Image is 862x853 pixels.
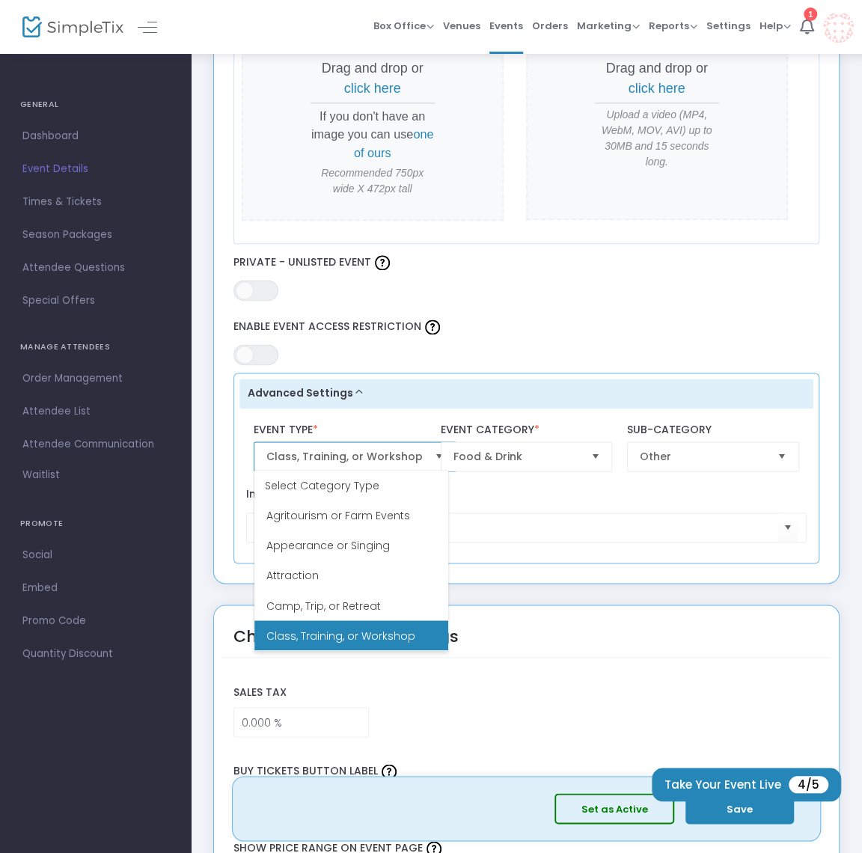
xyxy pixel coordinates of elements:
[777,513,798,543] button: Select
[804,7,817,21] div: 1
[226,752,827,792] label: Buy Tickets Button Label
[429,442,450,471] button: Select
[22,258,168,278] span: Attendee Questions
[22,291,168,311] span: Special Offers
[233,623,459,667] div: Checkout & Ticket Settings
[233,251,820,274] label: Private - Unlisted Event
[260,520,777,536] input: Select Event Internal Category
[759,19,791,33] span: Help
[20,90,171,120] h4: GENERAL
[311,107,435,162] p: If you don't have an image you can use
[22,644,168,664] span: Quantity Discount
[22,126,168,146] span: Dashboard
[489,7,523,45] span: Events
[584,442,605,471] button: Select
[22,545,168,565] span: Social
[246,486,344,502] label: Internal Category
[234,708,368,736] input: Sales Tax
[373,19,434,33] span: Box Office
[22,435,168,454] span: Attendee Communication
[354,127,434,159] span: one of ours
[640,449,765,464] span: Other
[266,568,319,583] span: Attraction
[652,768,841,801] button: Take Your Event Live4/5
[627,424,799,437] label: Sub-Category
[453,449,579,464] span: Food & Drink
[22,192,168,212] span: Times & Tickets
[239,379,814,409] button: Advanced Settings
[554,794,674,825] button: Set as Active
[233,316,820,338] label: Enable Event Access Restriction
[382,764,397,779] img: question-mark
[311,165,435,197] span: Recommended 750px wide X 472px tall
[577,19,640,33] span: Marketing
[441,424,613,437] label: Event Category
[425,320,440,334] img: question-mark
[375,255,390,270] img: question-mark
[344,81,401,96] span: click here
[443,7,480,45] span: Venues
[22,225,168,245] span: Season Packages
[266,508,410,523] span: Agritourism or Farm Events
[254,424,456,437] label: Event Type
[22,611,168,631] span: Promo Code
[254,471,448,501] div: Select Category Type
[532,7,568,45] span: Orders
[20,509,171,539] h4: PROMOTE
[20,332,171,362] h4: MANAGE ATTENDEES
[266,598,381,613] span: Camp, Trip, or Retreat
[595,58,719,99] p: Drag and drop or
[22,369,168,388] span: Order Management
[266,538,390,553] span: Appearance or Singing
[22,159,168,179] span: Event Details
[629,81,685,96] span: click here
[595,107,719,170] span: Upload a video (MP4, WebM, MOV, AVI) up to 30MB and 15 seconds long.
[22,402,168,421] span: Attendee List
[22,468,60,483] span: Waitlist
[685,794,794,825] button: Save
[706,7,751,45] span: Settings
[789,776,828,793] span: 4/5
[771,442,792,471] button: Select
[266,628,415,643] span: Class, Training, or Workshop
[649,19,697,33] span: Reports
[226,677,827,708] label: Sales Tax
[22,578,168,598] span: Embed
[311,58,435,99] p: Drag and drop or
[266,449,423,464] span: Class, Training, or Workshop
